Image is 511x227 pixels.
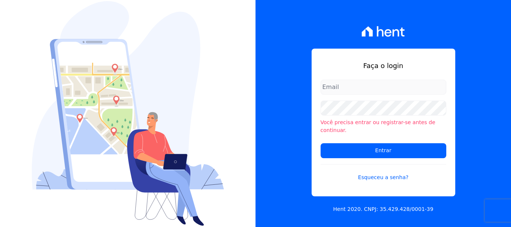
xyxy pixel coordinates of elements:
[321,80,446,95] input: Email
[321,61,446,71] h1: Faça o login
[333,205,434,213] p: Hent 2020. CNPJ: 35.429.428/0001-39
[321,164,446,181] a: Esqueceu a senha?
[32,1,224,226] img: Login
[321,119,446,134] li: Você precisa entrar ou registrar-se antes de continuar.
[321,143,446,158] input: Entrar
